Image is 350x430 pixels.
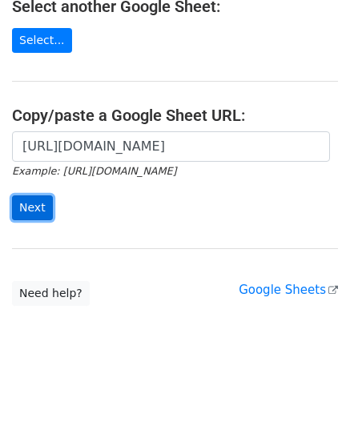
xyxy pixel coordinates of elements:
[12,131,330,162] input: Paste your Google Sheet URL here
[12,28,72,53] a: Select...
[12,165,176,177] small: Example: [URL][DOMAIN_NAME]
[12,281,90,306] a: Need help?
[270,353,350,430] iframe: Chat Widget
[12,195,53,220] input: Next
[239,283,338,297] a: Google Sheets
[12,106,338,125] h4: Copy/paste a Google Sheet URL:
